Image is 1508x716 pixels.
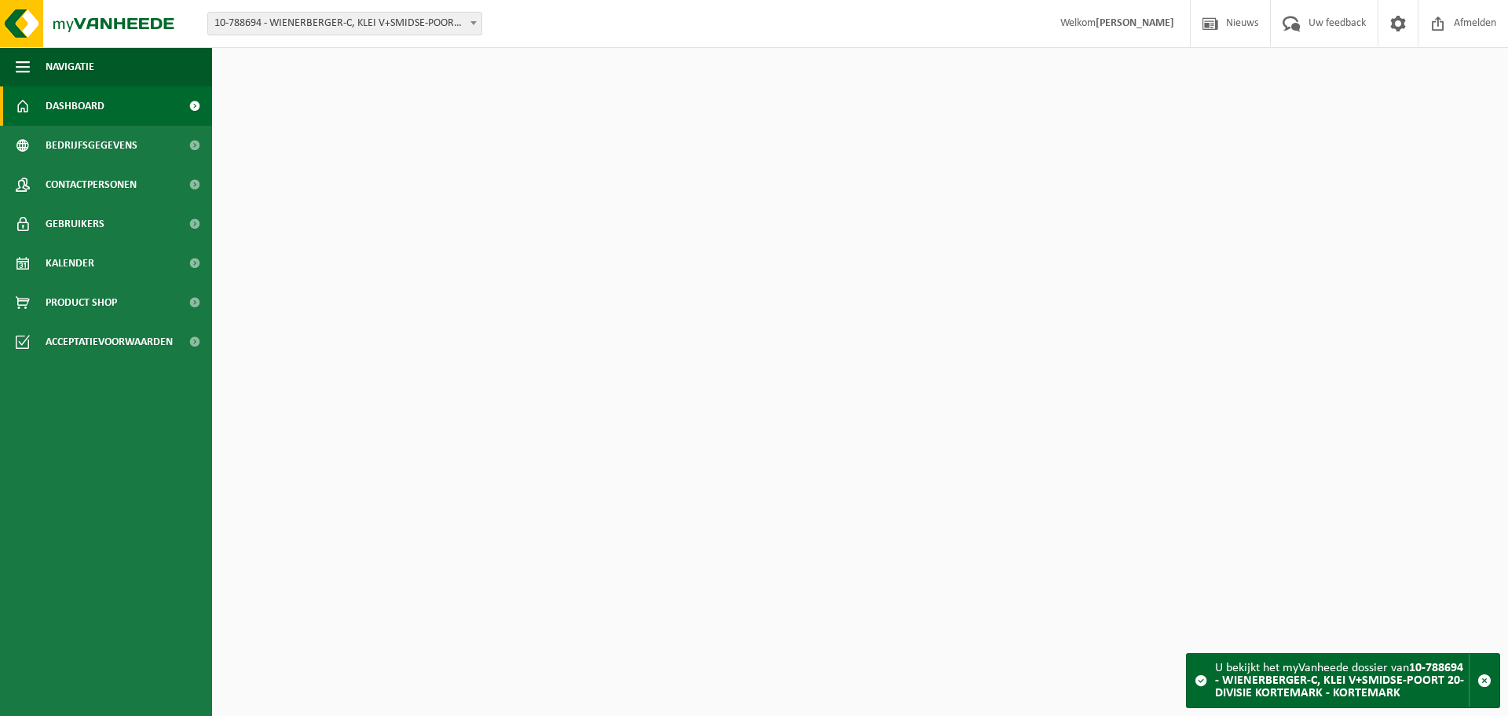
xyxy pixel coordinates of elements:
[1096,17,1174,29] strong: [PERSON_NAME]
[46,126,137,165] span: Bedrijfsgegevens
[1215,662,1464,699] strong: 10-788694 - WIENERBERGER-C, KLEI V+SMIDSE-POORT 20-DIVISIE KORTEMARK - KORTEMARK
[8,681,262,716] iframe: chat widget
[46,322,173,362] span: Acceptatievoorwaarden
[46,244,94,283] span: Kalender
[46,204,104,244] span: Gebruikers
[207,12,482,35] span: 10-788694 - WIENERBERGER-C, KLEI V+SMIDSE-POORT 20-DIVISIE KORTEMARK - KORTEMARK
[46,47,94,86] span: Navigatie
[1215,654,1469,707] div: U bekijkt het myVanheede dossier van
[46,86,104,126] span: Dashboard
[46,165,137,204] span: Contactpersonen
[46,283,117,322] span: Product Shop
[208,13,481,35] span: 10-788694 - WIENERBERGER-C, KLEI V+SMIDSE-POORT 20-DIVISIE KORTEMARK - KORTEMARK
